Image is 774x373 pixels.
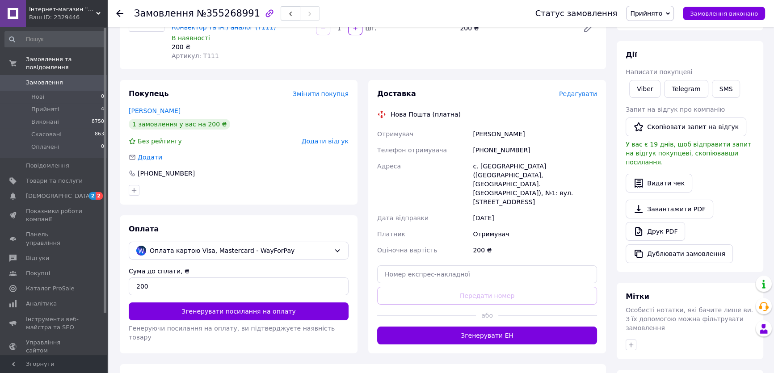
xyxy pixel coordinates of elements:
[172,42,309,51] div: 200 ₴
[31,143,59,151] span: Оплачені
[626,244,733,263] button: Дублювати замовлення
[377,163,401,170] span: Адреса
[471,158,599,210] div: с. [GEOGRAPHIC_DATA] ([GEOGRAPHIC_DATA], [GEOGRAPHIC_DATA]. [GEOGRAPHIC_DATA]), №1: вул. [STREET_...
[626,68,692,75] span: Написати покупцеві
[712,80,740,98] button: SMS
[26,285,74,293] span: Каталог ProSale
[302,138,349,145] span: Додати відгук
[96,192,103,200] span: 2
[377,89,416,98] span: Доставка
[129,119,230,130] div: 1 замовлення у вас на 200 ₴
[26,162,69,170] span: Повідомлення
[293,90,349,97] span: Змінити покупця
[683,7,765,20] button: Замовлення виконано
[26,231,83,247] span: Панель управління
[26,254,49,262] span: Відгуки
[471,142,599,158] div: [PHONE_NUMBER]
[26,177,83,185] span: Товари та послуги
[101,93,104,101] span: 0
[116,9,123,18] div: Повернутися назад
[137,169,196,178] div: [PHONE_NUMBER]
[172,52,219,59] span: Артикул: Т111
[26,207,83,223] span: Показники роботи компанії
[626,141,751,166] span: У вас є 19 днів, щоб відправити запит на відгук покупцеві, скопіювавши посилання.
[138,138,182,145] span: Без рейтингу
[363,24,378,33] div: шт.
[626,117,746,136] button: Скопіювати запит на відгук
[626,292,649,301] span: Мітки
[138,154,162,161] span: Додати
[629,80,660,98] a: Viber
[101,105,104,113] span: 4
[26,55,107,71] span: Замовлення та повідомлення
[471,242,599,258] div: 200 ₴
[26,315,83,331] span: Інструменти веб-майстра та SEO
[26,339,83,355] span: Управління сайтом
[579,19,597,37] a: Редагувати
[26,192,92,200] span: [DEMOGRAPHIC_DATA]
[626,200,713,218] a: Завантажити PDF
[630,10,662,17] span: Прийнято
[377,130,413,138] span: Отримувач
[89,192,96,200] span: 2
[92,118,104,126] span: 8750
[535,9,618,18] div: Статус замовлення
[377,265,597,283] input: Номер експрес-накладної
[456,22,576,34] div: 200 ₴
[559,90,597,97] span: Редагувати
[626,174,692,193] button: Видати чек
[129,225,159,233] span: Оплата
[626,306,753,331] span: Особисті нотатки, які бачите лише ви. З їх допомогою можна фільтрувати замовлення
[388,110,463,119] div: Нова Пошта (платна)
[172,34,210,42] span: В наявності
[377,147,447,154] span: Телефон отримувача
[95,130,104,138] span: 863
[134,8,194,19] span: Замовлення
[377,247,437,254] span: Оціночна вартість
[29,5,96,13] span: Інтернет-магазин "Газзапчасть"
[26,79,63,87] span: Замовлення
[31,93,44,101] span: Нові
[31,105,59,113] span: Прийняті
[129,268,189,275] label: Сума до сплати, ₴
[626,222,685,241] a: Друк PDF
[129,89,169,98] span: Покупець
[471,210,599,226] div: [DATE]
[101,143,104,151] span: 0
[471,226,599,242] div: Отримувач
[31,130,62,138] span: Скасовані
[476,311,498,320] span: або
[471,126,599,142] div: [PERSON_NAME]
[26,269,50,277] span: Покупці
[26,300,57,308] span: Аналітика
[377,214,429,222] span: Дата відправки
[626,50,637,59] span: Дії
[31,118,59,126] span: Виконані
[150,246,330,256] span: Оплата картою Visa, Mastercard - WayForPay
[664,80,708,98] a: Telegram
[626,106,725,113] span: Запит на відгук про компанію
[129,107,181,114] a: [PERSON_NAME]
[129,302,349,320] button: Згенерувати посилання на оплату
[377,327,597,344] button: Згенерувати ЕН
[690,10,758,17] span: Замовлення виконано
[377,231,405,238] span: Платник
[29,13,107,21] div: Ваш ID: 2329446
[4,31,105,47] input: Пошук
[129,325,335,341] span: Генеруючи посилання на оплату, ви підтверджуєте наявність товару
[197,8,260,19] span: №355268991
